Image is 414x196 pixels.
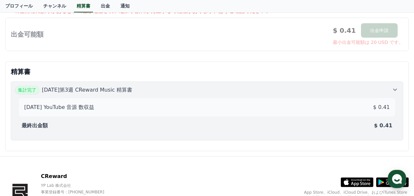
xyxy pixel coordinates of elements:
[15,86,39,94] span: 集計完了
[374,122,392,130] p: $ 0.41
[56,152,72,157] span: チャット
[24,103,94,111] p: [DATE] YouTube 音源 数収益
[41,189,135,195] p: 事業登録番号 : [PHONE_NUMBER]
[43,142,84,158] a: チャット
[17,151,28,157] span: ホーム
[41,183,135,188] p: YP Lab 株式会社
[41,172,135,180] p: CReward
[22,122,48,130] p: 最終出金額
[84,142,126,158] a: 設定
[11,67,403,76] p: 精算書
[2,142,43,158] a: ホーム
[42,86,132,94] p: [DATE]第3週 CReward Music 精算書
[11,81,403,140] button: 集計完了 [DATE]第3週 CReward Music 精算書 [DATE] YouTube 音源 数収益 $ 0.41 最終出金額 $ 0.41
[101,151,109,157] span: 設定
[373,103,390,111] p: $ 0.41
